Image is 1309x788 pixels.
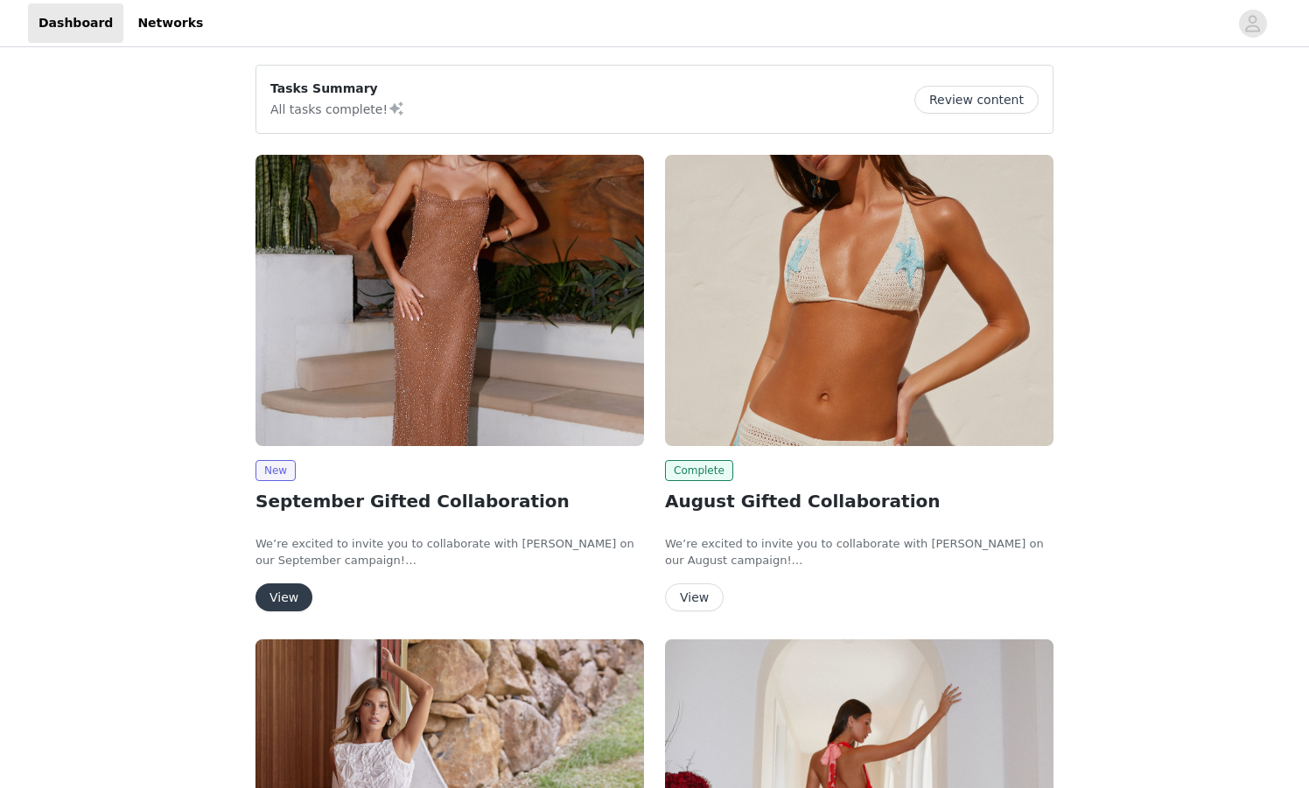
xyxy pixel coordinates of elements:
[255,591,312,604] a: View
[270,98,405,119] p: All tasks complete!
[255,460,296,481] span: New
[28,3,123,43] a: Dashboard
[255,583,312,611] button: View
[665,583,724,611] button: View
[255,488,644,514] h2: September Gifted Collaboration
[665,155,1053,446] img: Peppermayo USA
[270,80,405,98] p: Tasks Summary
[665,488,1053,514] h2: August Gifted Collaboration
[255,535,644,569] p: We’re excited to invite you to collaborate with [PERSON_NAME] on our September campaign!
[127,3,213,43] a: Networks
[665,535,1053,569] p: We’re excited to invite you to collaborate with [PERSON_NAME] on our August campaign!
[914,86,1039,114] button: Review content
[255,155,644,446] img: Peppermayo USA
[1244,10,1261,38] div: avatar
[665,460,733,481] span: Complete
[665,591,724,604] a: View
